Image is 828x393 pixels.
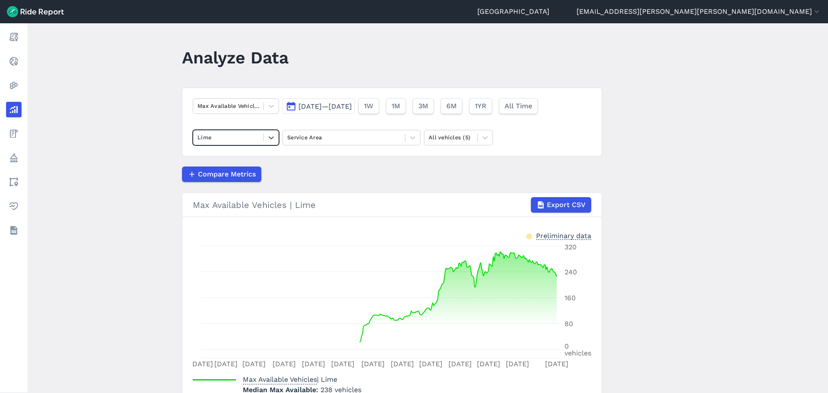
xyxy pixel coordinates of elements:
img: Ride Report [7,6,64,17]
a: Datasets [6,223,22,238]
tspan: [DATE] [273,360,296,368]
tspan: [DATE] [214,360,238,368]
tspan: [DATE] [361,360,385,368]
span: 3M [418,101,428,111]
tspan: 320 [565,243,577,251]
h1: Analyze Data [182,46,289,69]
span: Export CSV [547,200,586,210]
span: | Lime [243,375,337,384]
tspan: [DATE] [391,360,414,368]
button: Export CSV [531,197,591,213]
button: 3M [413,98,434,114]
tspan: [DATE] [190,360,213,368]
span: Max Available Vehicles [243,373,317,384]
tspan: [DATE] [302,360,325,368]
a: Policy [6,150,22,166]
tspan: 160 [565,294,576,302]
span: 1M [392,101,400,111]
span: 6M [446,101,457,111]
tspan: [DATE] [331,360,354,368]
a: Report [6,29,22,45]
a: Fees [6,126,22,141]
a: Areas [6,174,22,190]
div: Preliminary data [536,231,591,240]
span: All Time [505,101,532,111]
a: Health [6,198,22,214]
span: [DATE]—[DATE] [298,102,352,110]
div: Max Available Vehicles | Lime [193,197,591,213]
tspan: [DATE] [242,360,266,368]
span: 1W [364,101,373,111]
tspan: [DATE] [477,360,500,368]
button: 6M [441,98,462,114]
tspan: 0 [565,342,569,350]
button: [DATE]—[DATE] [282,98,355,114]
tspan: 80 [565,320,573,328]
button: Compare Metrics [182,167,261,182]
button: 1YR [469,98,492,114]
a: Analyze [6,102,22,117]
tspan: vehicles [565,349,591,357]
tspan: [DATE] [448,360,472,368]
span: 1YR [475,101,486,111]
tspan: [DATE] [419,360,442,368]
tspan: 240 [565,268,577,276]
span: Compare Metrics [198,169,256,179]
button: [EMAIL_ADDRESS][PERSON_NAME][PERSON_NAME][DOMAIN_NAME] [577,6,821,17]
a: [GEOGRAPHIC_DATA] [477,6,549,17]
a: Heatmaps [6,78,22,93]
a: Realtime [6,53,22,69]
button: 1M [386,98,406,114]
button: All Time [499,98,538,114]
button: 1W [358,98,379,114]
tspan: [DATE] [545,360,568,368]
tspan: [DATE] [506,360,529,368]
